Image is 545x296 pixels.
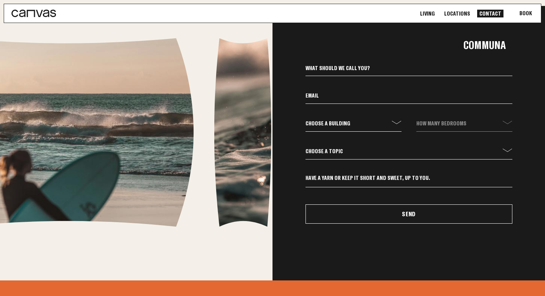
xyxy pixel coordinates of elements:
[442,10,472,17] a: Locations
[511,4,541,23] button: BookCommuna
[305,63,512,76] input: What should we call you?
[418,10,437,17] a: Living
[305,91,512,104] input: Email
[305,204,512,224] button: Send
[477,10,503,17] a: Contact
[428,32,541,57] a: Communa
